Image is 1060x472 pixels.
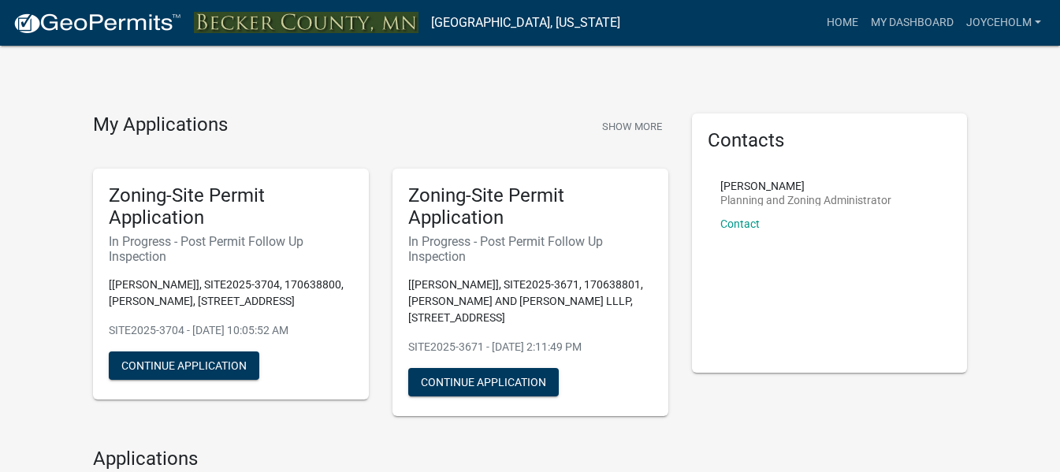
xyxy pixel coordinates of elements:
h6: In Progress - Post Permit Follow Up Inspection [109,234,353,264]
a: My Dashboard [865,8,960,38]
a: Contact [720,217,760,230]
p: [[PERSON_NAME]], SITE2025-3671, 170638801, [PERSON_NAME] AND [PERSON_NAME] LLLP, [STREET_ADDRESS] [408,277,653,326]
p: SITE2025-3704 - [DATE] 10:05:52 AM [109,322,353,339]
a: Home [820,8,865,38]
a: joyceholm [960,8,1047,38]
h5: Contacts [708,129,952,152]
p: Planning and Zoning Administrator [720,195,891,206]
p: SITE2025-3671 - [DATE] 2:11:49 PM [408,339,653,355]
a: [GEOGRAPHIC_DATA], [US_STATE] [431,9,620,36]
button: Show More [596,113,668,139]
img: Becker County, Minnesota [194,12,418,33]
button: Continue Application [408,368,559,396]
h5: Zoning-Site Permit Application [408,184,653,230]
h4: Applications [93,448,668,470]
p: [[PERSON_NAME]], SITE2025-3704, 170638800, [PERSON_NAME], [STREET_ADDRESS] [109,277,353,310]
h6: In Progress - Post Permit Follow Up Inspection [408,234,653,264]
button: Continue Application [109,351,259,380]
p: [PERSON_NAME] [720,180,891,191]
h4: My Applications [93,113,228,137]
h5: Zoning-Site Permit Application [109,184,353,230]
